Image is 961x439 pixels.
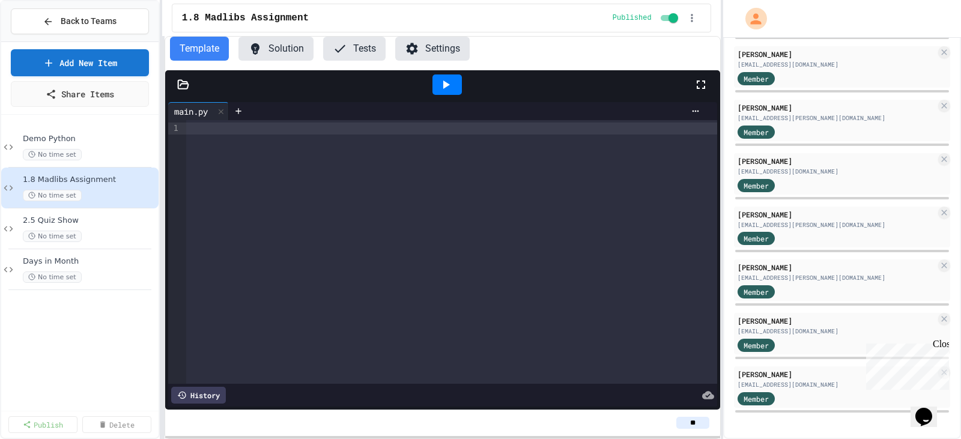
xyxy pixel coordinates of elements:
button: Tests [323,37,386,61]
div: My Account [733,5,770,32]
div: main.py [168,105,214,118]
div: [PERSON_NAME] [738,102,936,113]
span: Days in Month [23,256,156,267]
a: Delete [82,416,151,433]
div: 1 [168,123,180,135]
span: No time set [23,190,82,201]
button: Back to Teams [11,8,149,34]
div: Chat with us now!Close [5,5,83,76]
div: [PERSON_NAME] [738,49,936,59]
span: Member [744,286,769,297]
span: 1.8 Madlibs Assignment [23,175,156,185]
span: Member [744,340,769,351]
span: No time set [23,271,82,283]
div: History [171,387,226,404]
button: Solution [238,37,314,61]
div: [EMAIL_ADDRESS][DOMAIN_NAME] [738,380,936,389]
span: Member [744,127,769,138]
span: No time set [23,149,82,160]
span: Member [744,180,769,191]
span: Member [744,73,769,84]
button: Template [170,37,229,61]
span: 1.8 Madlibs Assignment [182,11,309,25]
span: Published [613,13,652,23]
div: [PERSON_NAME] [738,369,936,380]
div: [EMAIL_ADDRESS][DOMAIN_NAME] [738,60,936,69]
a: Publish [8,416,77,433]
div: [PERSON_NAME] [738,209,936,220]
button: Settings [395,37,470,61]
div: Content is published and visible to students [613,11,681,25]
div: [EMAIL_ADDRESS][PERSON_NAME][DOMAIN_NAME] [738,273,936,282]
iframe: chat widget [911,391,949,427]
div: [EMAIL_ADDRESS][DOMAIN_NAME] [738,327,936,336]
a: Add New Item [11,49,149,76]
span: 2.5 Quiz Show [23,216,156,226]
span: Demo Python [23,134,156,144]
div: [PERSON_NAME] [738,315,936,326]
div: [EMAIL_ADDRESS][PERSON_NAME][DOMAIN_NAME] [738,114,936,123]
a: Share Items [11,81,149,107]
div: [EMAIL_ADDRESS][DOMAIN_NAME] [738,167,936,176]
span: Member [744,393,769,404]
div: [PERSON_NAME] [738,156,936,166]
div: [PERSON_NAME] [738,262,936,273]
div: [EMAIL_ADDRESS][PERSON_NAME][DOMAIN_NAME] [738,220,936,229]
div: main.py [168,102,229,120]
span: No time set [23,231,82,242]
span: Member [744,233,769,244]
span: Back to Teams [61,15,117,28]
iframe: chat widget [861,339,949,390]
